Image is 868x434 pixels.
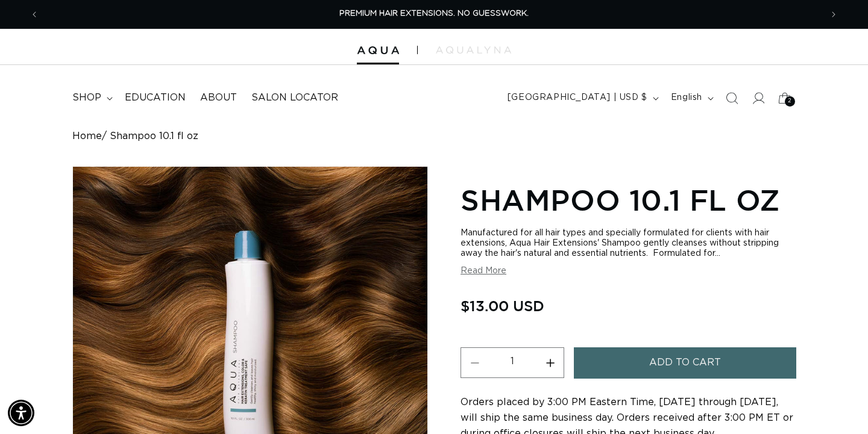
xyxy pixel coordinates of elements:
summary: shop [65,84,118,111]
img: aqualyna.com [436,46,511,54]
span: 2 [788,96,792,107]
span: Add to cart [649,347,721,378]
a: Salon Locator [244,84,345,111]
summary: Search [719,85,745,111]
a: About [193,84,244,111]
div: Accessibility Menu [8,400,34,426]
span: PREMIUM HAIR EXTENSIONS. NO GUESSWORK. [339,10,529,17]
span: Salon Locator [251,91,338,104]
span: About [200,91,237,104]
span: $13.00 USD [461,294,544,317]
span: Education [125,91,186,104]
span: Shampoo 10.1 fl oz [110,131,198,142]
span: shop [72,91,101,104]
button: Next announcement [820,3,847,26]
nav: breadcrumbs [72,131,796,142]
button: Read More [461,266,506,276]
button: [GEOGRAPHIC_DATA] | USD $ [500,87,664,110]
div: Manufactured for all hair types and specially formulated for clients with hair extensions, Aqua H... [461,228,796,259]
button: Previous announcement [21,3,48,26]
a: Home [72,131,102,142]
span: English [671,91,702,104]
h1: Shampoo 10.1 fl oz [461,181,796,219]
button: Add to cart [574,347,796,378]
button: English [664,87,719,110]
a: Education [118,84,193,111]
img: Aqua Hair Extensions [357,46,399,55]
span: [GEOGRAPHIC_DATA] | USD $ [508,91,647,104]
